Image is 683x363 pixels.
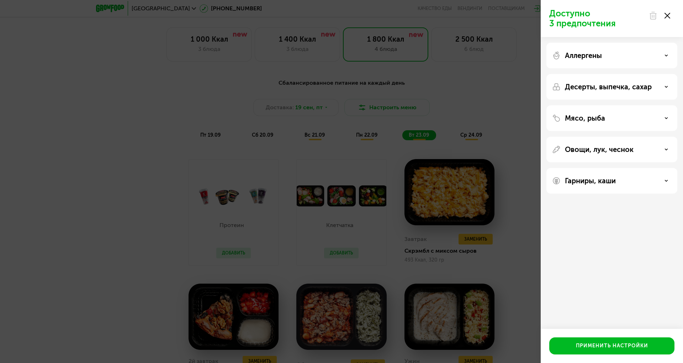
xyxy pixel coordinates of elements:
p: Доступно 3 предпочтения [549,9,645,28]
p: Десерты, выпечка, сахар [565,83,652,91]
p: Овощи, лук, чеснок [565,145,634,154]
p: Аллергены [565,51,602,60]
div: Применить настройки [576,342,648,349]
button: Применить настройки [549,337,674,354]
p: Мясо, рыба [565,114,605,122]
p: Гарниры, каши [565,177,616,185]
